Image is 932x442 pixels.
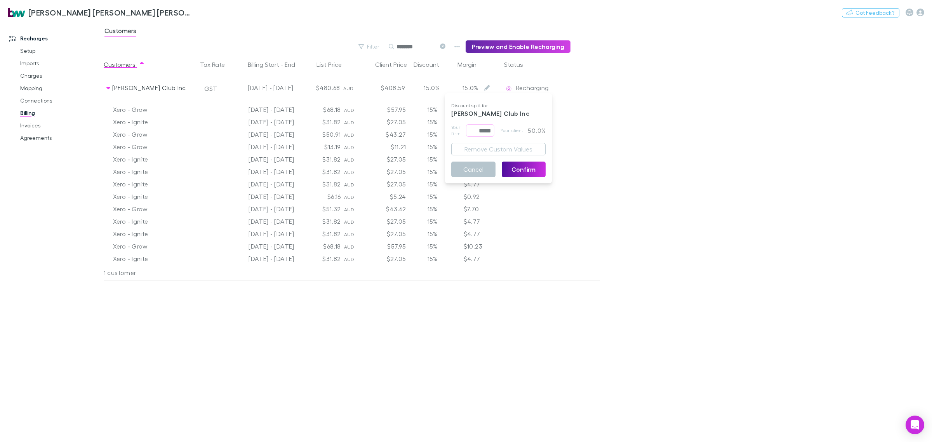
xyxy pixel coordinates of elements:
[451,143,546,155] button: Remove Custom Values
[451,124,466,137] span: Your firm
[451,109,546,124] p: [PERSON_NAME] Club Inc
[525,124,546,137] p: 50.0%
[501,124,523,137] span: Your client
[451,162,496,177] button: Cancel
[906,416,924,434] div: Open Intercom Messenger
[502,162,546,177] button: Confirm
[451,103,546,109] p: Discount split for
